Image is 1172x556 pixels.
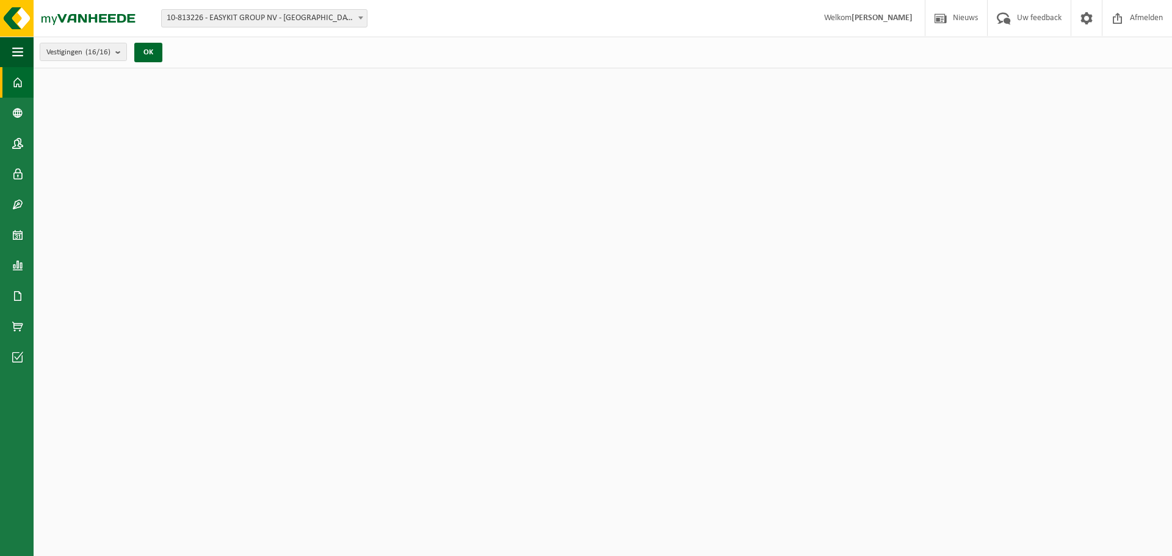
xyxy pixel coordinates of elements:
strong: [PERSON_NAME] [852,13,913,23]
count: (16/16) [85,48,110,56]
span: Vestigingen [46,43,110,62]
span: 10-813226 - EASYKIT GROUP NV - ROTSELAAR [161,9,367,27]
button: OK [134,43,162,62]
button: Vestigingen(16/16) [40,43,127,61]
span: 10-813226 - EASYKIT GROUP NV - ROTSELAAR [162,10,367,27]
